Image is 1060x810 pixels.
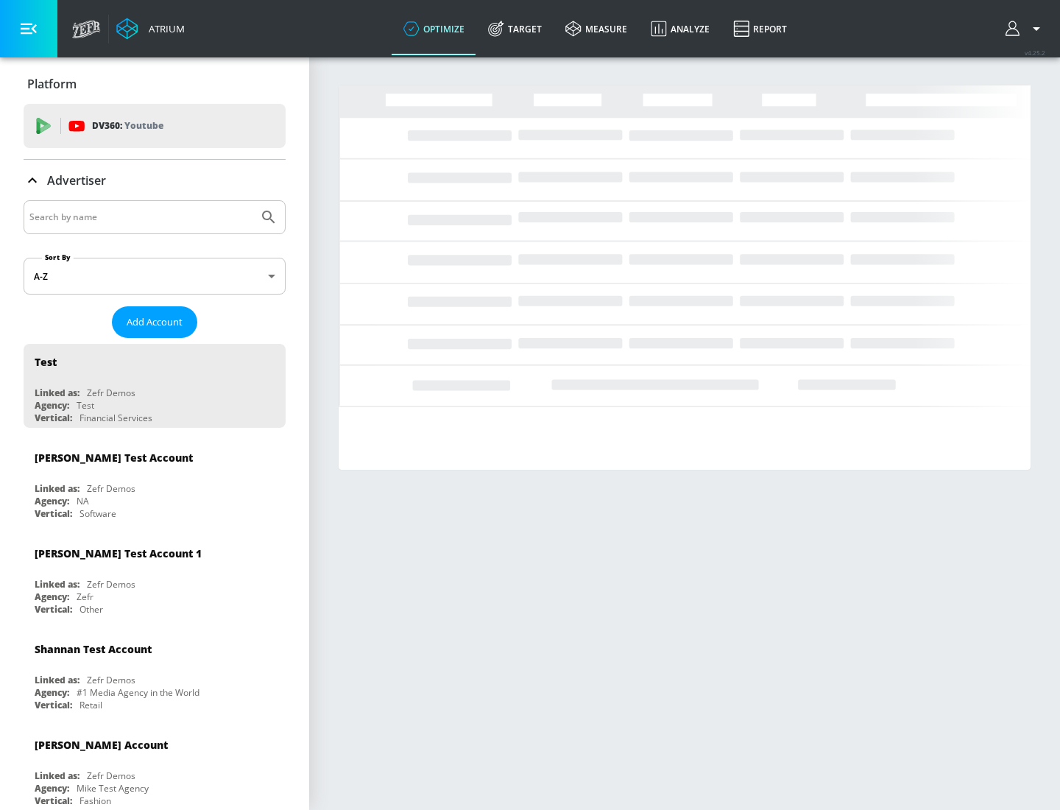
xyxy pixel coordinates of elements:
[112,306,197,338] button: Add Account
[77,782,149,795] div: Mike Test Agency
[87,387,135,399] div: Zefr Demos
[24,631,286,715] div: Shannan Test AccountLinked as:Zefr DemosAgency:#1 Media Agency in the WorldVertical:Retail
[639,2,721,55] a: Analyze
[29,208,252,227] input: Search by name
[116,18,185,40] a: Atrium
[35,495,69,507] div: Agency:
[35,699,72,711] div: Vertical:
[92,118,163,134] p: DV360:
[87,482,135,495] div: Zefr Demos
[35,482,79,495] div: Linked as:
[35,686,69,699] div: Agency:
[35,355,57,369] div: Test
[35,451,193,465] div: [PERSON_NAME] Test Account
[35,507,72,520] div: Vertical:
[24,535,286,619] div: [PERSON_NAME] Test Account 1Linked as:Zefr DemosAgency:ZefrVertical:Other
[476,2,554,55] a: Target
[42,253,74,262] label: Sort By
[554,2,639,55] a: measure
[24,440,286,524] div: [PERSON_NAME] Test AccountLinked as:Zefr DemosAgency:NAVertical:Software
[24,104,286,148] div: DV360: Youtube
[392,2,476,55] a: optimize
[87,674,135,686] div: Zefr Demos
[24,344,286,428] div: TestLinked as:Zefr DemosAgency:TestVertical:Financial Services
[87,769,135,782] div: Zefr Demos
[24,63,286,105] div: Platform
[35,795,72,807] div: Vertical:
[79,412,152,424] div: Financial Services
[79,795,111,807] div: Fashion
[35,642,152,656] div: Shannan Test Account
[35,578,79,591] div: Linked as:
[24,258,286,295] div: A-Z
[35,591,69,603] div: Agency:
[35,603,72,616] div: Vertical:
[24,160,286,201] div: Advertiser
[77,399,94,412] div: Test
[35,674,79,686] div: Linked as:
[35,738,168,752] div: [PERSON_NAME] Account
[77,495,89,507] div: NA
[79,699,102,711] div: Retail
[77,686,199,699] div: #1 Media Agency in the World
[47,172,106,189] p: Advertiser
[1025,49,1045,57] span: v 4.25.2
[79,507,116,520] div: Software
[35,387,79,399] div: Linked as:
[35,399,69,412] div: Agency:
[35,546,202,560] div: [PERSON_NAME] Test Account 1
[124,118,163,133] p: Youtube
[27,76,77,92] p: Platform
[79,603,103,616] div: Other
[35,769,79,782] div: Linked as:
[77,591,93,603] div: Zefr
[35,782,69,795] div: Agency:
[127,314,183,331] span: Add Account
[87,578,135,591] div: Zefr Demos
[721,2,799,55] a: Report
[143,22,185,35] div: Atrium
[35,412,72,424] div: Vertical:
